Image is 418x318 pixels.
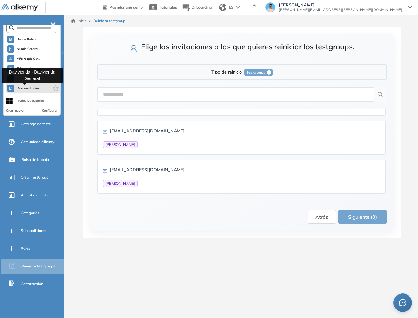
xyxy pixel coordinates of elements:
span: Banco Bolivari... [17,37,40,42]
span: Testgroups [246,69,265,76]
span: [PERSON_NAME][EMAIL_ADDRESS][PERSON_NAME][DOMAIN_NAME] [279,7,402,12]
span: Tutoriales [160,5,177,9]
button: Siguiente (0) [338,210,387,224]
span: search [374,92,386,97]
span: Atrás [315,213,328,221]
span: Agendar una demo [110,5,143,9]
button: search [374,88,386,100]
span: Davivienda Gen... [17,86,41,91]
strong: Tipo de reinicio [211,69,242,75]
img: Logo [1,4,38,12]
span: Reiniciar testgroup [93,18,125,24]
span: mail [103,169,107,173]
span: A [9,56,12,61]
span: Catálogo de tests [21,121,51,127]
span: Reiniciar testgroups [21,263,55,269]
span: ES [229,5,234,10]
span: Actualizar Tests [21,192,48,198]
span: B [9,37,12,42]
button: Crear nuevo [6,108,24,113]
div: Todos los espacios [18,98,44,103]
span: user [130,45,137,52]
strong: [EMAIL_ADDRESS][DOMAIN_NAME] [110,167,184,172]
span: Comunidad Alkemy [21,139,54,145]
span: N [9,47,12,51]
span: mail [103,130,107,134]
span: Categorías [21,210,39,216]
strong: [EMAIL_ADDRESS][DOMAIN_NAME] [110,128,184,134]
span: D [9,86,12,91]
span: [PERSON_NAME] [103,141,138,148]
span: [PERSON_NAME] [279,2,402,7]
span: Subhabilidades [21,228,47,233]
span: Crear TestGroup [21,175,48,180]
span: Onboarding [192,5,212,9]
img: world [219,4,226,11]
a: Agendar una demo [103,3,143,10]
span: Bolsa de trabajo [21,157,49,162]
span: AlfaPeople Gen... [17,56,41,61]
button: Configurar [42,108,58,113]
h3: Elige las invitaciones a las que quieres reiniciar los testgroups. [97,42,387,52]
button: Atrás [308,210,336,224]
span: [PERSON_NAME] [103,180,138,187]
div: Davivienda - Davivienda General [2,68,63,83]
span: Cerrar sesión [21,281,43,287]
button: Onboarding [182,1,212,14]
span: Numia General [17,47,38,51]
span: message [399,299,406,306]
img: arrow [236,6,240,9]
a: Inicio [71,18,87,24]
span: Roles [21,246,30,251]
